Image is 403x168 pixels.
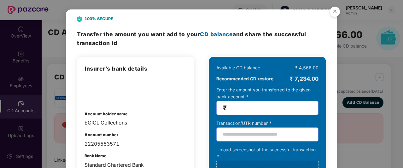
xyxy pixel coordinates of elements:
[200,31,233,38] span: CD balance
[85,79,117,101] img: admin-overview
[326,4,344,21] img: svg+xml;base64,PHN2ZyB4bWxucz0iaHR0cDovL3d3dy53My5vcmcvMjAwMC9zdmciIHdpZHRoPSI1NiIgaGVpZ2h0PSI1Ni...
[85,132,118,137] b: Account number
[85,154,107,158] b: Bank Name
[77,16,82,22] img: svg+xml;base64,PHN2ZyB4bWxucz0iaHR0cDovL3d3dy53My5vcmcvMjAwMC9zdmciIHdpZHRoPSIyNCIgaGVpZ2h0PSIyOC...
[138,31,233,38] span: you want add to your
[223,104,227,112] span: ₹
[85,64,187,73] h3: Insurer’s bank details
[326,3,343,20] button: Close
[216,75,273,82] b: Recommended CD restore
[85,16,113,22] b: 100% SECURE
[295,64,318,71] div: ₹ 4,566.00
[216,86,318,115] div: Enter the amount you transferred to the given bank account *
[77,30,326,47] h3: Transfer the amount and share the successful transaction id
[290,74,318,83] div: ₹ 7,234.00
[85,140,187,148] div: 22205553571
[85,112,128,116] b: Account holder name
[216,120,318,127] div: Transaction/UTR number *
[216,64,260,71] div: Available CD balance
[85,119,187,127] div: EGICL Collections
